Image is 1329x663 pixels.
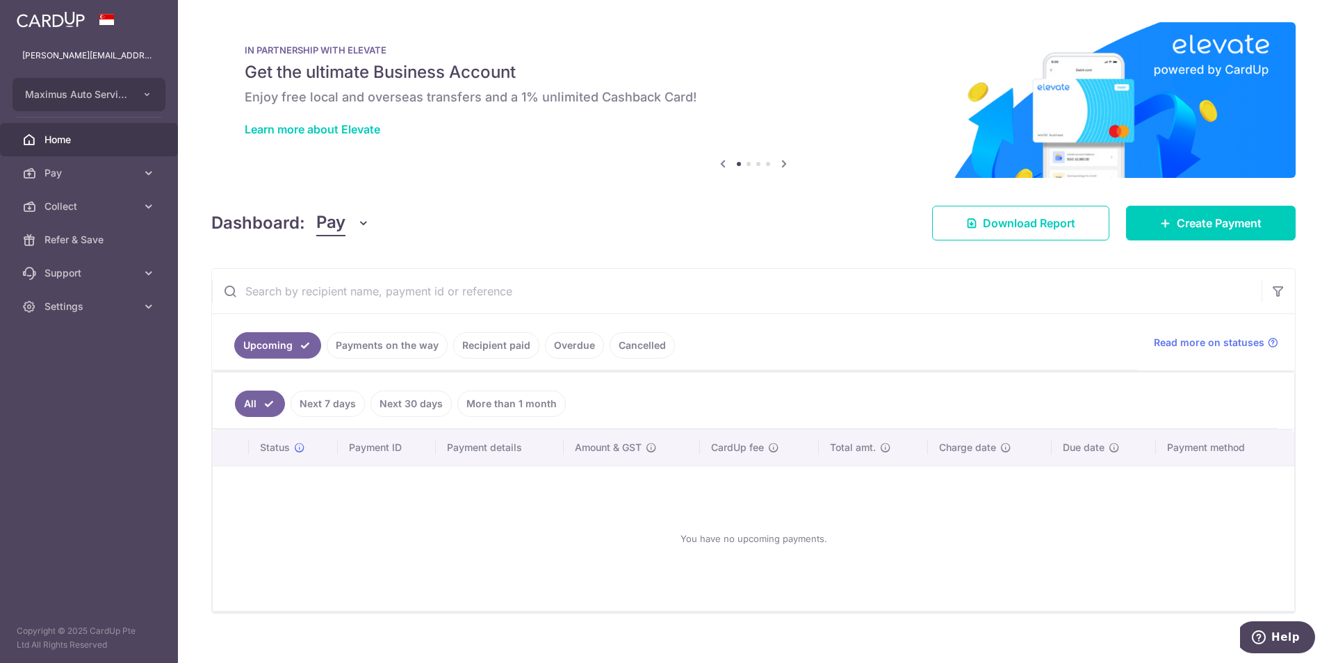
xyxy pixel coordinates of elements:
[1154,336,1264,350] span: Read more on statuses
[234,332,321,359] a: Upcoming
[1177,215,1262,231] span: Create Payment
[1063,441,1104,455] span: Due date
[327,332,448,359] a: Payments on the way
[316,210,345,236] span: Pay
[436,429,564,466] th: Payment details
[44,133,136,147] span: Home
[711,441,764,455] span: CardUp fee
[370,391,452,417] a: Next 30 days
[245,89,1262,106] h6: Enjoy free local and overseas transfers and a 1% unlimited Cashback Card!
[245,122,380,136] a: Learn more about Elevate
[22,49,156,63] p: [PERSON_NAME][EMAIL_ADDRESS][DOMAIN_NAME]
[212,269,1262,313] input: Search by recipient name, payment id or reference
[211,211,305,236] h4: Dashboard:
[291,391,365,417] a: Next 7 days
[17,11,85,28] img: CardUp
[830,441,876,455] span: Total amt.
[211,22,1296,178] img: Renovation banner
[229,477,1278,600] div: You have no upcoming payments.
[235,391,285,417] a: All
[44,166,136,180] span: Pay
[932,206,1109,240] a: Download Report
[44,266,136,280] span: Support
[44,300,136,313] span: Settings
[245,61,1262,83] h5: Get the ultimate Business Account
[453,332,539,359] a: Recipient paid
[316,210,370,236] button: Pay
[983,215,1075,231] span: Download Report
[610,332,675,359] a: Cancelled
[245,44,1262,56] p: IN PARTNERSHIP WITH ELEVATE
[939,441,996,455] span: Charge date
[1240,621,1315,656] iframe: Opens a widget where you can find more information
[575,441,642,455] span: Amount & GST
[44,233,136,247] span: Refer & Save
[1156,429,1294,466] th: Payment method
[1126,206,1296,240] a: Create Payment
[13,78,165,111] button: Maximus Auto Services Pte Ltd
[545,332,604,359] a: Overdue
[260,441,290,455] span: Status
[457,391,566,417] a: More than 1 month
[25,88,128,101] span: Maximus Auto Services Pte Ltd
[1154,336,1278,350] a: Read more on statuses
[338,429,437,466] th: Payment ID
[44,199,136,213] span: Collect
